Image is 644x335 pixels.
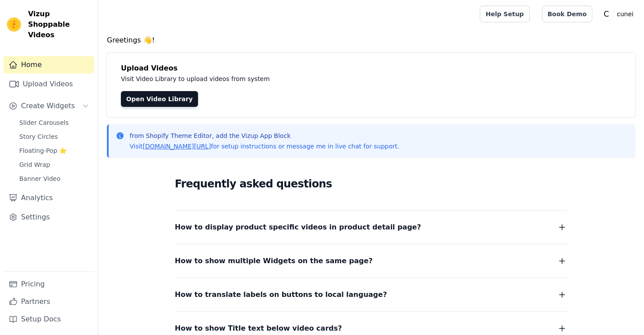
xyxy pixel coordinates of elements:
[121,63,621,74] h4: Upload Videos
[4,56,94,74] a: Home
[14,173,94,185] a: Banner Video
[480,6,529,22] a: Help Setup
[4,208,94,226] a: Settings
[4,310,94,328] a: Setup Docs
[21,101,75,111] span: Create Widgets
[175,289,567,301] button: How to translate labels on buttons to local language?
[130,142,399,151] p: Visit for setup instructions or message me in live chat for support.
[175,221,421,233] span: How to display product specific videos in product detail page?
[19,160,50,169] span: Grid Wrap
[121,74,513,84] p: Visit Video Library to upload videos from system
[107,35,635,46] h4: Greetings 👋!
[4,97,94,115] button: Create Widgets
[7,18,21,32] img: Vizup
[28,9,91,40] span: Vizup Shoppable Videos
[599,6,637,22] button: C cunei
[143,143,211,150] a: [DOMAIN_NAME][URL]
[175,255,373,267] span: How to show multiple Widgets on the same page?
[604,10,609,18] text: C
[19,118,69,127] span: Slider Carousels
[175,255,567,267] button: How to show multiple Widgets on the same page?
[19,174,60,183] span: Banner Video
[14,159,94,171] a: Grid Wrap
[175,289,387,301] span: How to translate labels on buttons to local language?
[19,132,58,141] span: Story Circles
[130,131,399,140] p: from Shopify Theme Editor, add the Vizup App Block
[175,322,567,335] button: How to show Title text below video cards?
[4,293,94,310] a: Partners
[175,322,342,335] span: How to show Title text below video cards?
[121,91,198,107] a: Open Video Library
[613,6,637,22] p: cunei
[4,189,94,207] a: Analytics
[4,75,94,93] a: Upload Videos
[19,146,67,155] span: Floating-Pop ⭐
[14,130,94,143] a: Story Circles
[14,116,94,129] a: Slider Carousels
[542,6,592,22] a: Book Demo
[175,221,567,233] button: How to display product specific videos in product detail page?
[14,145,94,157] a: Floating-Pop ⭐
[175,175,567,193] h2: Frequently asked questions
[4,275,94,293] a: Pricing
